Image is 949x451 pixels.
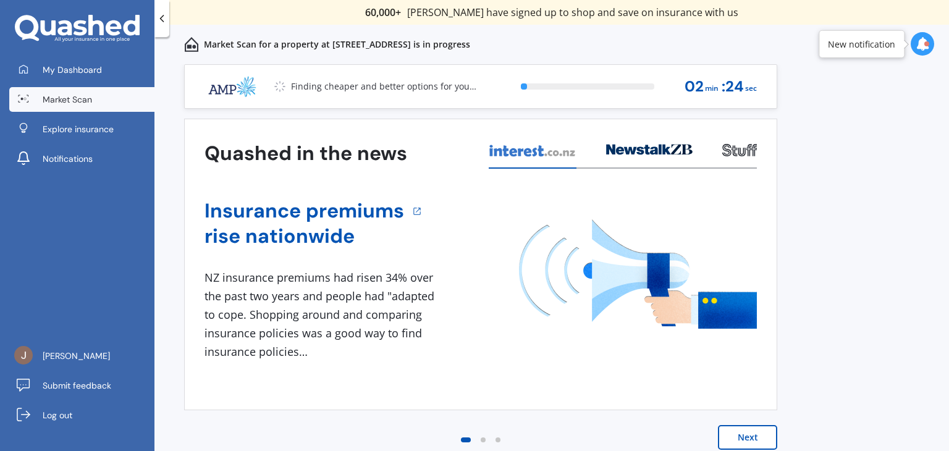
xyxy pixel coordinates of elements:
img: home-and-contents.b802091223b8502ef2dd.svg [184,37,199,52]
div: NZ insurance premiums had risen 34% over the past two years and people had "adapted to cope. Shop... [205,269,439,361]
h3: Quashed in the news [205,141,407,166]
span: min [705,80,719,97]
img: ACg8ocJsdIeKq_xNOdsSGDEwZnhexZwt_L0JtLaOKn7hOppMD-ibrQ=s96-c [14,346,33,365]
span: 02 [685,78,704,95]
a: rise nationwide [205,224,404,249]
a: Submit feedback [9,373,154,398]
span: Submit feedback [43,379,111,392]
a: Explore insurance [9,117,154,141]
img: media image [519,219,757,329]
span: My Dashboard [43,64,102,76]
a: Market Scan [9,87,154,112]
span: : 24 [722,78,744,95]
span: Log out [43,409,72,421]
span: Explore insurance [43,123,114,135]
button: Next [718,425,777,450]
a: [PERSON_NAME] [9,344,154,368]
a: Log out [9,403,154,428]
a: Insurance premiums [205,198,404,224]
a: Notifications [9,146,154,171]
div: New notification [828,38,895,50]
p: Market Scan for a property at [STREET_ADDRESS] is in progress [204,38,470,51]
span: Notifications [43,153,93,165]
span: sec [745,80,757,97]
a: My Dashboard [9,57,154,82]
span: Market Scan [43,93,92,106]
p: Finding cheaper and better options for you... [291,80,476,93]
span: [PERSON_NAME] [43,350,110,362]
